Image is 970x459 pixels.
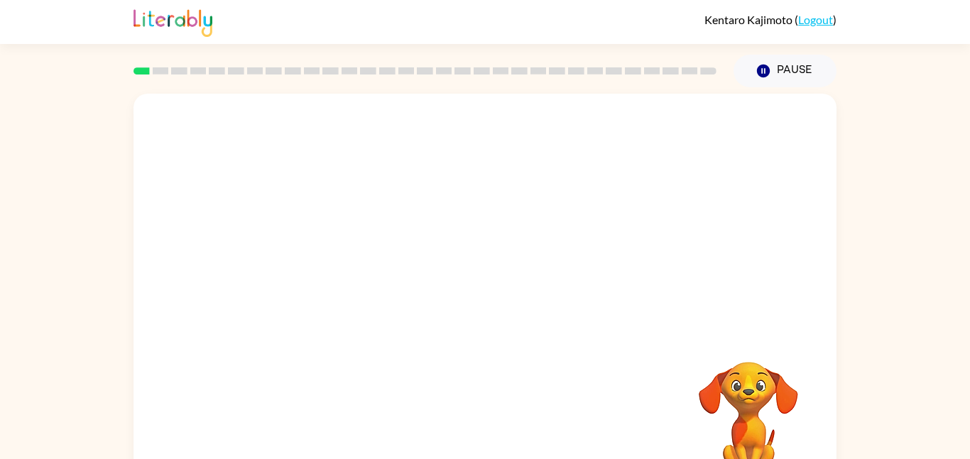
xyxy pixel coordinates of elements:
[704,13,795,26] span: Kentaro Kajimoto
[704,13,837,26] div: ( )
[734,55,837,87] button: Pause
[798,13,833,26] a: Logout
[133,6,212,37] img: Literably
